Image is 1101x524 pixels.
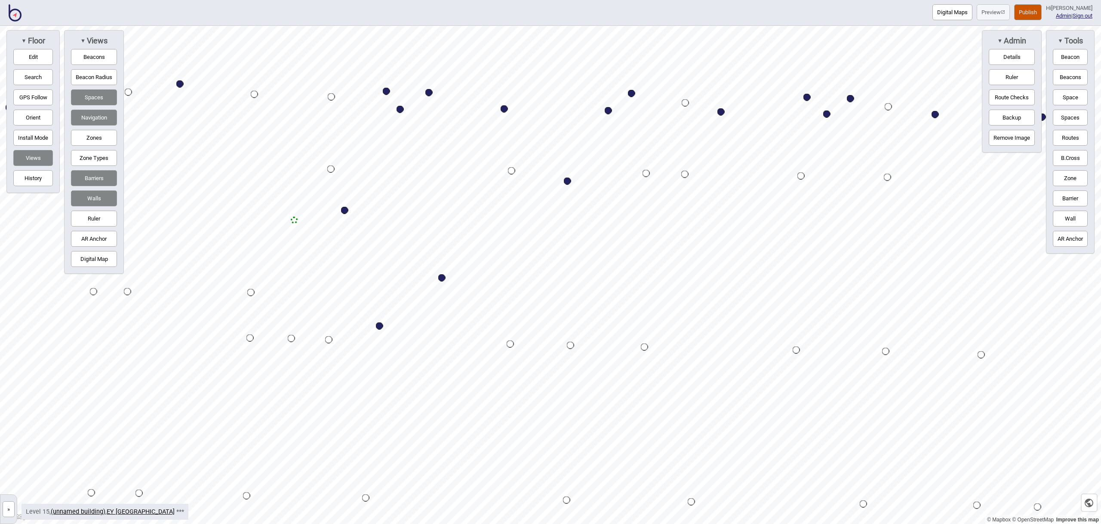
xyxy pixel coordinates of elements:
[438,274,446,282] div: Map marker
[13,110,53,126] button: Orient
[885,103,892,110] div: Map marker
[376,322,383,330] div: Map marker
[51,508,107,515] span: ,
[973,502,981,509] div: Map marker
[1053,170,1088,186] button: Zone
[978,351,985,359] div: Map marker
[251,91,258,98] div: Map marker
[3,501,15,517] button: »
[989,69,1035,85] button: Ruler
[3,512,40,521] a: Mapbox logo
[71,190,117,206] button: Walls
[884,174,891,181] div: Map marker
[508,167,515,175] div: Map marker
[125,89,132,96] div: Map marker
[1034,503,1041,511] div: Map marker
[27,36,45,46] span: Floor
[1058,37,1063,44] span: ▼
[1003,36,1026,46] span: Admin
[71,211,117,227] button: Ruler
[1053,110,1088,126] button: Spaces
[397,106,404,113] div: Map marker
[325,336,332,343] div: Map marker
[362,494,369,502] div: Map marker
[682,99,689,107] div: Map marker
[13,69,53,85] button: Search
[641,343,648,351] div: Map marker
[86,36,108,46] span: Views
[9,4,22,21] img: BindiMaps CMS
[1063,36,1083,46] span: Tools
[793,346,800,354] div: Map marker
[80,37,86,44] span: ▼
[1056,12,1071,19] a: Admin
[71,170,117,186] button: Barriers
[977,4,1010,20] a: Previewpreview
[847,95,854,102] div: Map marker
[997,37,1003,44] span: ▼
[13,49,53,65] button: Edit
[71,69,117,85] button: Beacon Radius
[860,500,867,508] div: Map marker
[176,80,184,88] div: Map marker
[71,150,117,166] button: Zone Types
[989,130,1035,146] button: Remove Image
[71,110,117,126] button: Navigation
[383,88,390,95] div: Map marker
[563,496,570,504] div: Map marker
[987,517,1011,523] a: Mapbox
[1053,69,1088,85] button: Beacons
[989,110,1035,126] button: Backup
[567,342,574,349] div: Map marker
[247,289,255,296] div: Map marker
[1014,4,1042,20] button: Publish
[13,130,53,146] button: Install Mode
[1053,231,1088,247] button: AR Anchor
[71,49,117,65] button: Beacons
[13,150,53,166] button: Views
[246,334,254,342] div: Map marker
[51,508,105,515] a: (unnamed building)
[977,4,1010,20] button: Preview
[564,178,571,185] div: Map marker
[1001,10,1005,14] img: preview
[107,508,175,515] a: EY [GEOGRAPHIC_DATA]
[1053,190,1088,206] button: Barrier
[501,105,508,113] div: Map marker
[327,165,335,173] div: Map marker
[688,498,695,506] div: Map marker
[71,231,117,247] button: AR Anchor
[605,107,612,114] div: Map marker
[124,288,131,295] div: Map marker
[882,348,889,355] div: Map marker
[797,172,805,180] div: Map marker
[288,335,295,342] div: Map marker
[1046,4,1092,12] div: Hi [PERSON_NAME]
[71,130,117,146] button: Zones
[135,490,143,497] div: Map marker
[932,4,972,20] button: Digital Maps
[507,340,514,348] div: Map marker
[1073,12,1092,19] button: Sign out
[21,37,26,44] span: ▼
[1053,89,1088,105] button: Space
[1012,517,1054,523] a: OpenStreetMap
[989,49,1035,65] button: Details
[1053,150,1088,166] button: B.Cross
[989,89,1035,105] button: Route Checks
[341,207,348,214] div: Map marker
[681,171,689,178] div: Map marker
[243,492,250,499] div: Map marker
[0,504,17,513] a: »
[1053,49,1088,65] button: Beacon
[71,89,117,105] button: Spaces
[1039,113,1046,121] div: Map marker
[1056,517,1099,523] a: Map feedback
[803,94,811,101] div: Map marker
[71,251,117,267] button: Digital Map
[932,111,939,118] div: Map marker
[90,288,97,295] div: Map marker
[13,89,53,105] button: GPS Follow
[13,170,53,186] button: History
